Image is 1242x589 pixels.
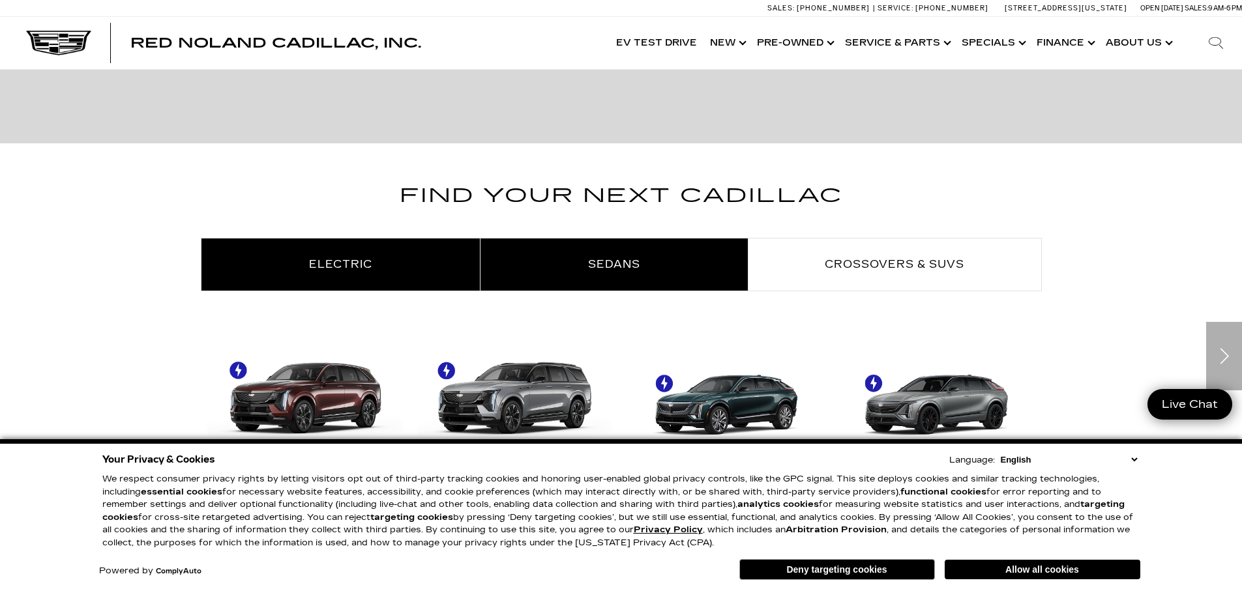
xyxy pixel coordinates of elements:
[201,342,1042,477] div: Electric
[621,342,832,477] a: LYRIQ LYRIQ
[900,487,986,497] strong: functional cookies
[201,238,481,291] li: Electric
[797,4,870,12] span: [PHONE_NUMBER]
[99,567,201,575] div: Powered by
[1190,17,1242,69] div: Search
[786,524,887,535] strong: Arbitration Provision
[737,499,819,510] strong: analytics cookies
[915,4,988,12] span: [PHONE_NUMBER]
[873,5,992,12] a: Service: [PHONE_NUMBER]
[955,17,1030,69] a: Specials
[750,17,838,69] a: Pre-Owned
[156,567,201,575] a: ComplyAuto
[998,453,1140,466] select: Language Select
[703,17,750,69] a: New
[588,258,640,270] span: Sedans
[1140,4,1183,12] span: Open [DATE]
[309,258,372,270] span: Electric
[1185,4,1208,12] span: Sales:
[1147,389,1232,420] a: Live Chat
[838,342,1035,440] img: LYRIQ-V
[634,524,703,535] u: Privacy Policy
[739,559,935,580] button: Deny targeting cookies
[1208,4,1242,12] span: 9 AM-6 PM
[831,342,1042,477] a: LYRIQ-V LYRIQ-V
[130,36,421,50] a: Red Noland Cadillac, Inc.
[610,17,703,69] a: EV Test Drive
[102,473,1140,549] p: We respect consumer privacy rights by letting visitors opt out of third-party tracking cookies an...
[481,238,748,291] li: Sedans
[201,180,1042,228] h2: Find Your Next Cadillac
[1030,17,1099,69] a: Finance
[207,342,405,440] img: ESCALADE IQ
[130,35,421,51] span: Red Noland Cadillac, Inc.
[838,17,955,69] a: Service & Parts
[767,4,795,12] span: Sales:
[1206,322,1242,390] div: Next
[825,258,964,270] span: Crossovers & SUVs
[945,560,1140,579] button: Allow all cookies
[767,5,873,12] a: Sales: [PHONE_NUMBER]
[878,4,913,12] span: Service:
[102,499,1125,523] strong: targeting cookies
[370,512,453,523] strong: targeting cookies
[1005,4,1127,12] a: [STREET_ADDRESS][US_STATE]
[949,456,995,465] div: Language:
[26,31,91,55] img: Cadillac Dark Logo with Cadillac White Text
[417,342,615,440] img: ESCALADE IQL
[1155,397,1224,412] span: Live Chat
[141,487,222,497] strong: essential cookies
[628,342,825,440] img: LYRIQ
[1099,17,1177,69] a: About Us
[102,450,215,468] span: Your Privacy & Cookies
[748,238,1042,291] li: Crossovers & SUVs
[201,342,411,477] a: ESCALADE IQ ESCALADE IQ
[411,342,621,477] a: ESCALADE IQL ESCALADE IQL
